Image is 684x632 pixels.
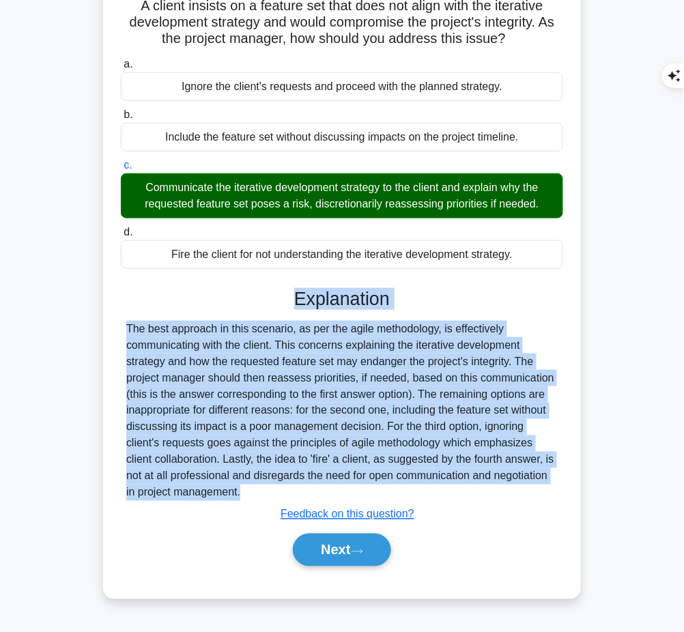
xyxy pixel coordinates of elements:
[124,58,132,70] span: a.
[129,288,555,310] h3: Explanation
[293,534,390,566] button: Next
[121,72,563,101] div: Ignore the client's requests and proceed with the planned strategy.
[124,226,132,238] span: d.
[124,159,132,171] span: c.
[121,123,563,152] div: Include the feature set without discussing impacts on the project timeline.
[121,173,563,218] div: Communicate the iterative development strategy to the client and explain why the requested featur...
[124,109,132,120] span: b.
[126,321,558,501] div: The best approach in this scenario, as per the agile methodology, is effectively communicating wi...
[121,240,563,269] div: Fire the client for not understanding the iterative development strategy.
[281,508,414,520] a: Feedback on this question?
